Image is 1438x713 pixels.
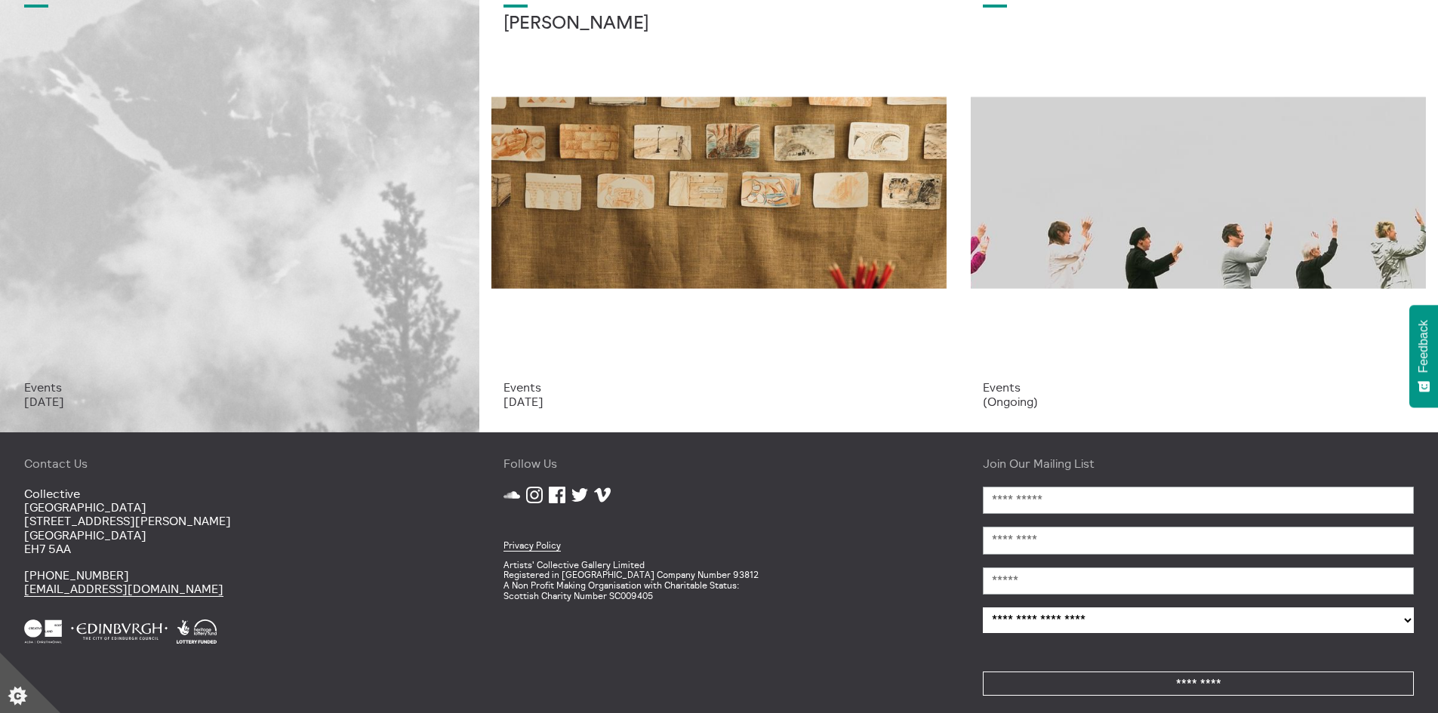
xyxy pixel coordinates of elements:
p: Events [24,380,455,394]
img: City Of Edinburgh Council White [71,619,168,644]
p: [DATE] [503,395,935,408]
p: Events [503,380,935,394]
p: Events [983,380,1414,394]
p: (Ongoing) [983,395,1414,408]
h4: Follow Us [503,456,935,470]
h4: Contact Us [24,456,455,470]
img: Heritage Lottery Fund [177,619,217,644]
h2: [PERSON_NAME] [503,14,935,35]
p: [PHONE_NUMBER] [24,568,455,596]
p: Collective [GEOGRAPHIC_DATA] [STREET_ADDRESS][PERSON_NAME] [GEOGRAPHIC_DATA] EH7 5AA [24,487,455,556]
img: Creative Scotland [24,619,62,644]
p: [DATE] [24,395,455,408]
span: Feedback [1417,320,1430,373]
h4: Join Our Mailing List [983,456,1414,470]
a: [EMAIL_ADDRESS][DOMAIN_NAME] [24,581,223,597]
a: Privacy Policy [503,539,561,552]
button: Feedback - Show survey [1409,305,1438,407]
p: Artists' Collective Gallery Limited Registered in [GEOGRAPHIC_DATA] Company Number 93812 A Non Pr... [503,560,935,601]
